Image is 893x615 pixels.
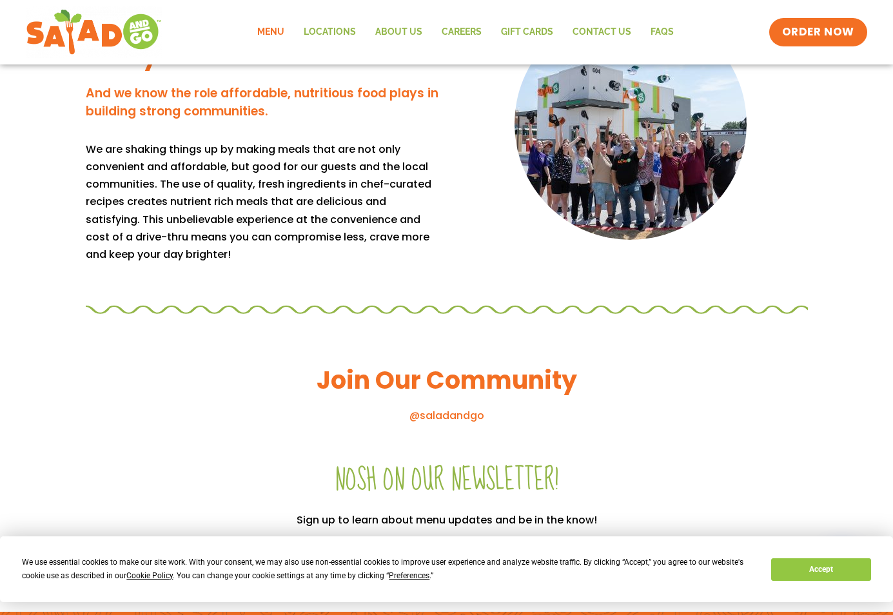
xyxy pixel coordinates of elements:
[432,17,491,47] a: Careers
[563,17,641,47] a: Contact Us
[389,571,429,580] span: Preferences
[22,556,756,583] div: We use essential cookies to make our site work. With your consent, we may also use non-essential ...
[409,408,484,423] a: @saladandgo
[86,84,440,121] h4: And we know the role affordable, nutritious food plays in building strong communities.
[86,141,440,263] div: Page 2
[769,18,867,46] a: ORDER NOW
[641,17,683,47] a: FAQs
[26,6,162,58] img: new-SAG-logo-768×292
[515,8,747,240] img: DSC02078 copy
[771,558,870,581] button: Accept
[366,17,432,47] a: About Us
[86,8,440,72] h3: We believe in a world where everyone thrives.
[126,571,173,580] span: Cookie Policy
[86,364,808,396] h3: Join Our Community
[86,511,808,529] p: Sign up to learn about menu updates and be in the know!
[248,17,294,47] a: Menu
[248,17,683,47] nav: Menu
[491,17,563,47] a: GIFT CARDS
[86,141,440,263] p: We are shaking things up by making meals that are not only convenient and affordable, but good fo...
[86,462,808,498] h2: Nosh on our newsletter!
[294,17,366,47] a: Locations
[782,24,854,40] span: ORDER NOW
